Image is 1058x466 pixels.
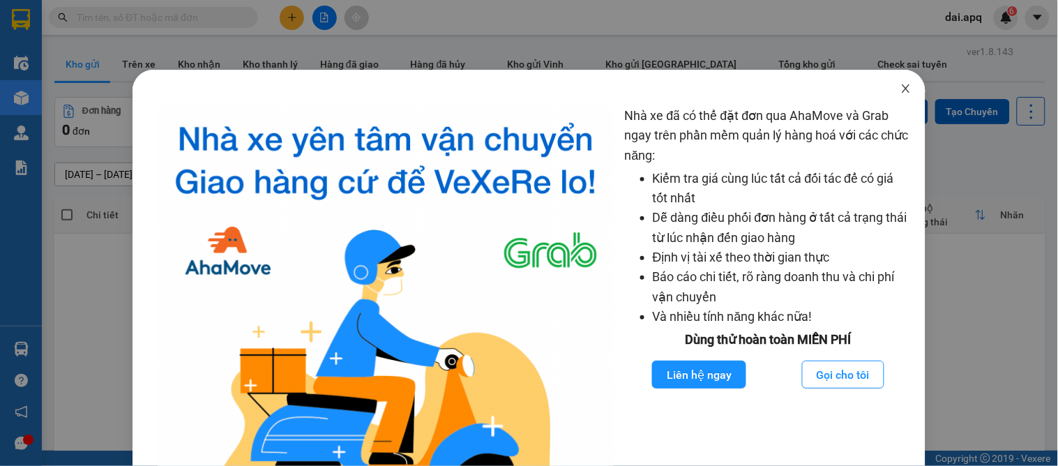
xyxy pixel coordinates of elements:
button: Liên hệ ngay [652,361,746,389]
button: Gọi cho tôi [802,361,884,389]
div: Dùng thử hoàn toàn MIỄN PHÍ [625,330,912,349]
li: Kiểm tra giá cùng lúc tất cả đối tác để có giá tốt nhất [653,169,912,209]
button: Close [886,70,925,109]
li: Báo cáo chi tiết, rõ ràng doanh thu và chi phí vận chuyển [653,267,912,307]
li: Định vị tài xế theo thời gian thực [653,248,912,267]
span: Liên hệ ngay [667,366,732,384]
span: Gọi cho tôi [817,366,870,384]
li: Dễ dàng điều phối đơn hàng ở tất cả trạng thái từ lúc nhận đến giao hàng [653,208,912,248]
span: close [900,83,912,94]
li: Và nhiều tính năng khác nữa! [653,307,912,326]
